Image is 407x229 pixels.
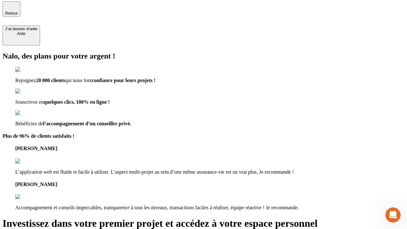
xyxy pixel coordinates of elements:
[15,158,47,164] img: reviews stars
[15,146,404,151] h4: [PERSON_NAME]
[3,52,404,60] h2: Nalo, des plans pour votre argent !
[3,1,20,17] button: Retour
[92,78,155,83] span: confiance pour leurs projets !
[15,194,47,200] img: reviews stars
[3,25,40,45] button: J’ai besoin d'aideAide
[15,110,43,116] img: checkmark
[44,99,110,105] span: quelques clics, 100% en ligne !
[15,67,43,73] img: checkmark
[15,121,43,126] span: Bénéficiez de
[3,133,404,139] h4: Plus de 96% de clients satisfaits !
[43,121,131,126] span: l’accompagnement d’un conseiller privé.
[15,78,36,83] span: Rejoignez
[36,78,65,83] span: 20 000 clients
[15,99,44,105] span: Souscrivez en
[15,169,404,175] p: L’application web est fluide et facile à utiliser. L’aspect multi-projet au sein d’une même assur...
[65,78,92,83] span: qui nous font
[5,11,18,16] span: Retour
[5,26,38,31] div: J’ai besoin d'aide
[15,182,404,187] h4: [PERSON_NAME]
[5,31,38,36] div: Aide
[15,88,43,94] img: checkmark
[385,207,401,223] iframe: Intercom live chat
[15,205,404,211] p: Accompagnement et conseils impeccables, transparence à tous les niveaux, transactions faciles à r...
